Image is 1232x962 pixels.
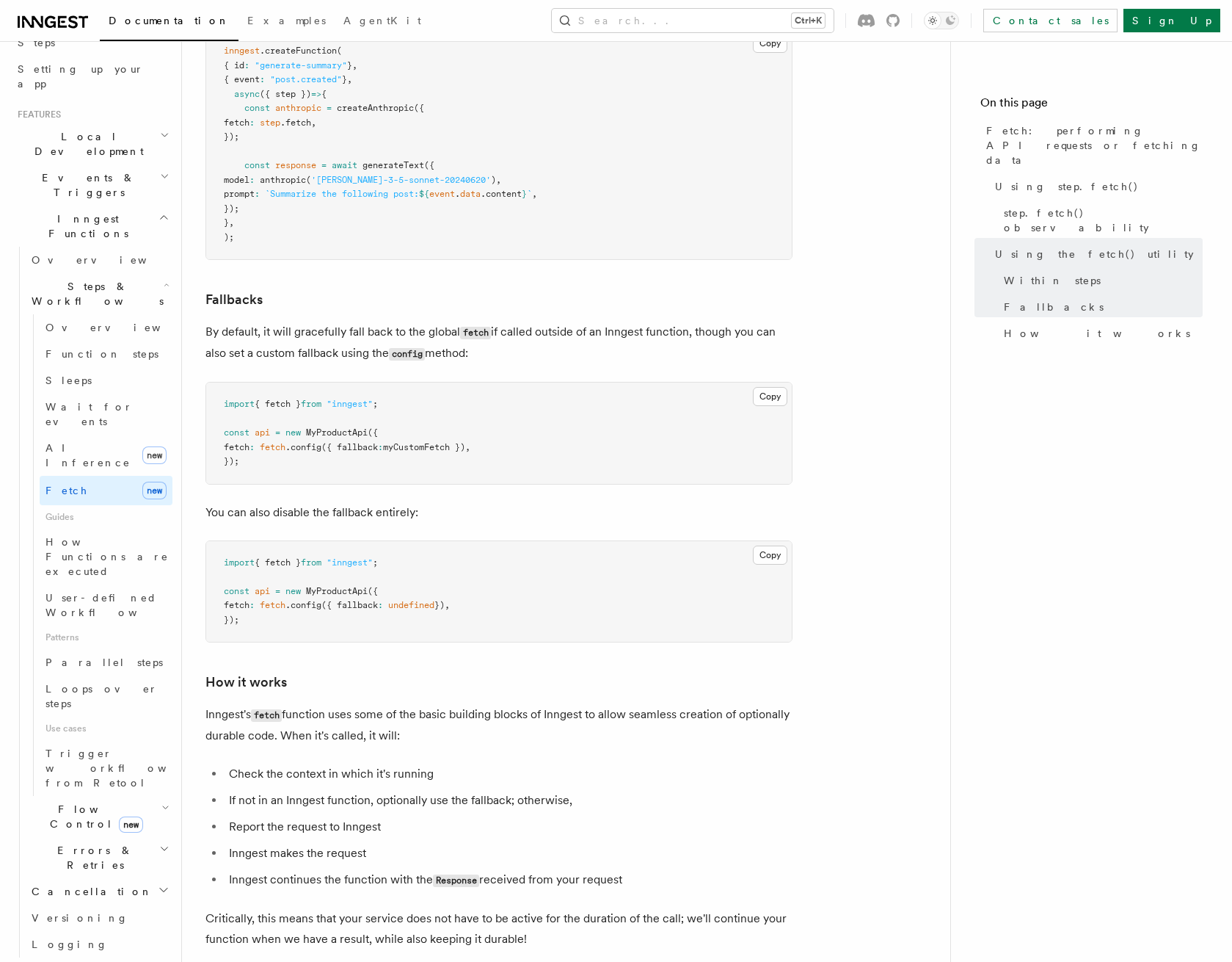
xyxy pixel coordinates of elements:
span: `Summarize the following post: [265,189,419,199]
span: new [285,586,301,596]
a: User-defined Workflows [40,585,172,626]
span: MyProductApi [306,586,368,596]
a: How it works [998,320,1203,347]
a: Sign Up [1123,9,1220,32]
a: step.fetch() observability [998,200,1203,241]
span: { [321,89,327,99]
span: const [244,103,270,113]
span: How Functions are executed [45,536,169,577]
span: .fetch [280,117,311,128]
span: anthropic [275,103,321,113]
a: Fetch: performing API requests or fetching data [980,117,1203,173]
span: Steps & Workflows [26,279,164,308]
span: "generate-summary" [255,60,347,70]
span: Use cases [40,717,172,740]
code: config [389,348,425,361]
kbd: Ctrl+K [792,13,825,28]
button: Cancellation [26,878,172,905]
a: How it works [205,672,287,692]
button: Events & Triggers [12,164,172,206]
span: Examples [247,15,326,26]
span: from [301,557,321,568]
span: ({ [368,586,378,596]
span: Fetch [45,485,88,496]
span: Logging [32,939,108,950]
span: myCustomFetch }) [383,442,465,452]
p: By default, it will gracefully fall back to the global if called outside of an Inngest function, ... [205,322,792,364]
span: await [332,160,357,170]
span: .content [481,189,522,199]
span: }); [224,131,239,142]
span: { fetch } [255,557,301,568]
a: Parallel steps [40,649,172,676]
span: api [255,586,270,596]
span: "inngest" [327,399,373,409]
a: AI Inferencenew [40,435,172,476]
span: => [311,89,321,99]
span: ({ fallback [321,442,378,452]
span: AI Inference [45,442,131,469]
span: Inngest Functions [12,211,158,241]
span: ( [306,175,311,185]
a: How Functions are executed [40,529,172,585]
span: Versioning [32,912,128,924]
span: .config [285,442,321,452]
span: fetch [260,442,285,452]
span: Documentation [109,15,230,26]
span: : [378,442,383,452]
span: undefined [388,600,434,610]
a: Logging [26,931,172,958]
span: step.fetch() observability [1004,206,1203,235]
span: "inngest" [327,557,373,568]
span: How it works [1004,326,1190,341]
span: Parallel steps [45,657,163,668]
span: new [142,446,167,464]
span: async [234,89,260,99]
span: Setting up your app [18,63,144,90]
button: Flow Controlnew [26,796,172,837]
span: }); [224,203,239,214]
span: Using the fetch() utility [995,247,1194,261]
a: Trigger workflows from Retool [40,740,172,796]
a: Using step.fetch() [989,173,1203,200]
button: Copy [753,34,787,53]
span: from [301,399,321,409]
span: , [347,74,352,84]
span: .createFunction [260,46,337,56]
span: "post.created" [270,74,342,84]
span: = [321,160,327,170]
a: Fetchnew [40,476,172,505]
span: ); [224,232,234,242]
span: Flow Control [26,802,161,831]
span: const [224,586,249,596]
span: Guides [40,505,172,529]
span: AgentKit [343,15,421,26]
span: fetch [224,442,249,452]
span: : [260,74,265,84]
span: prompt [224,189,255,199]
span: , [496,175,501,185]
span: model [224,175,249,185]
span: ) [491,175,496,185]
span: Cancellation [26,884,153,899]
span: , [352,60,357,70]
span: Overview [32,254,183,266]
span: new [285,427,301,438]
p: Inngest's function uses some of the basic building blocks of Inngest to allow seamless creation o... [205,704,792,746]
a: AgentKit [335,4,430,40]
a: Documentation [100,4,238,41]
span: Overview [45,322,197,333]
span: MyProductApi [306,427,368,438]
span: new [119,817,143,833]
span: Using step.fetch() [995,179,1139,194]
span: data [460,189,481,199]
span: fetch [224,117,249,128]
button: Inngest Functions [12,206,172,247]
span: api [255,427,270,438]
span: } [224,217,229,228]
p: Critically, this means that your service does not have to be active for the duration of the call;... [205,908,792,950]
span: Function steps [45,348,158,360]
span: Patterns [40,626,172,649]
button: Errors & Retries [26,837,172,878]
span: Local Development [12,129,160,159]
